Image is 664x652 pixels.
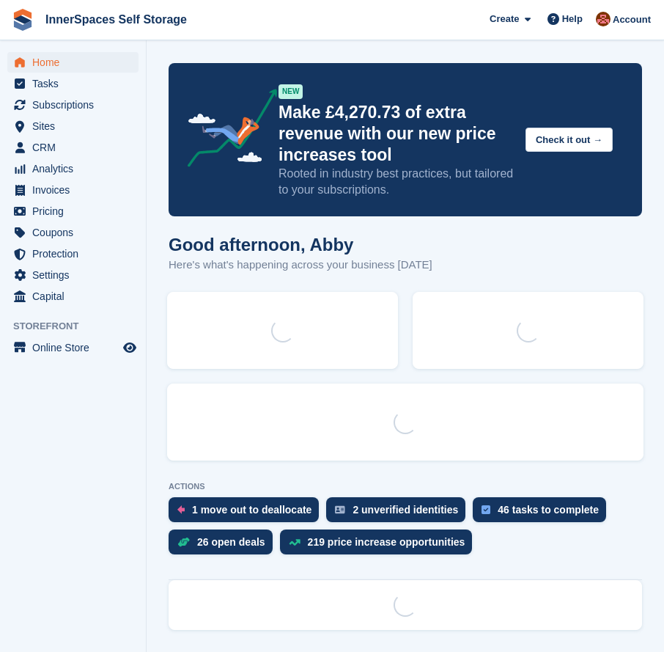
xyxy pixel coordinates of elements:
span: Help [562,12,583,26]
div: 2 unverified identities [353,504,458,516]
a: menu [7,201,139,221]
span: Tasks [32,73,120,94]
img: move_outs_to_deallocate_icon-f764333ba52eb49d3ac5e1228854f67142a1ed5810a6f6cc68b1a99e826820c5.svg [177,505,185,514]
a: 46 tasks to complete [473,497,613,530]
span: Home [32,52,120,73]
span: Online Store [32,337,120,358]
img: price-adjustments-announcement-icon-8257ccfd72463d97f412b2fc003d46551f7dbcb40ab6d574587a9cd5c0d94... [175,89,278,172]
a: Preview store [121,339,139,356]
a: menu [7,116,139,136]
p: Here's what's happening across your business [DATE] [169,257,432,274]
span: Capital [32,286,120,307]
span: Protection [32,243,120,264]
a: menu [7,337,139,358]
a: 2 unverified identities [326,497,473,530]
span: Pricing [32,201,120,221]
img: price_increase_opportunities-93ffe204e8149a01c8c9dc8f82e8f89637d9d84a8eef4429ea346261dce0b2c0.svg [289,539,300,546]
img: verify_identity-adf6edd0f0f0b5bbfe63781bf79b02c33cf7c696d77639b501bdc392416b5a36.svg [335,505,345,514]
span: Settings [32,265,120,285]
img: task-75834270c22a3079a89374b754ae025e5fb1db73e45f91037f5363f120a921f8.svg [482,505,490,514]
span: Account [613,12,651,27]
a: menu [7,243,139,264]
span: Invoices [32,180,120,200]
a: menu [7,158,139,179]
img: Abby Tilley [596,12,610,26]
a: menu [7,222,139,243]
div: 1 move out to deallocate [192,504,311,516]
a: InnerSpaces Self Storage [40,7,193,32]
a: menu [7,95,139,115]
span: Storefront [13,319,146,334]
a: 219 price increase opportunities [280,530,480,562]
a: 1 move out to deallocate [169,497,326,530]
a: menu [7,52,139,73]
div: NEW [278,84,303,99]
a: menu [7,137,139,158]
span: Coupons [32,222,120,243]
h1: Good afternoon, Abby [169,235,432,254]
span: CRM [32,137,120,158]
img: stora-icon-8386f47178a22dfd0bd8f6a31ec36ba5ce8667c1dd55bd0f319d3a0aa187defe.svg [12,9,34,31]
img: deal-1b604bf984904fb50ccaf53a9ad4b4a5d6e5aea283cecdc64d6e3604feb123c2.svg [177,537,190,547]
p: Make £4,270.73 of extra revenue with our new price increases tool [278,102,514,166]
a: menu [7,73,139,94]
span: Analytics [32,158,120,179]
a: menu [7,286,139,307]
p: Rooted in industry best practices, but tailored to your subscriptions. [278,166,514,198]
span: Subscriptions [32,95,120,115]
div: 26 open deals [197,536,265,548]
span: Sites [32,116,120,136]
div: 46 tasks to complete [498,504,599,516]
div: 219 price increase opportunities [308,536,465,548]
a: 26 open deals [169,530,280,562]
p: ACTIONS [169,482,642,491]
button: Check it out → [525,128,613,152]
a: menu [7,180,139,200]
span: Create [490,12,519,26]
a: menu [7,265,139,285]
